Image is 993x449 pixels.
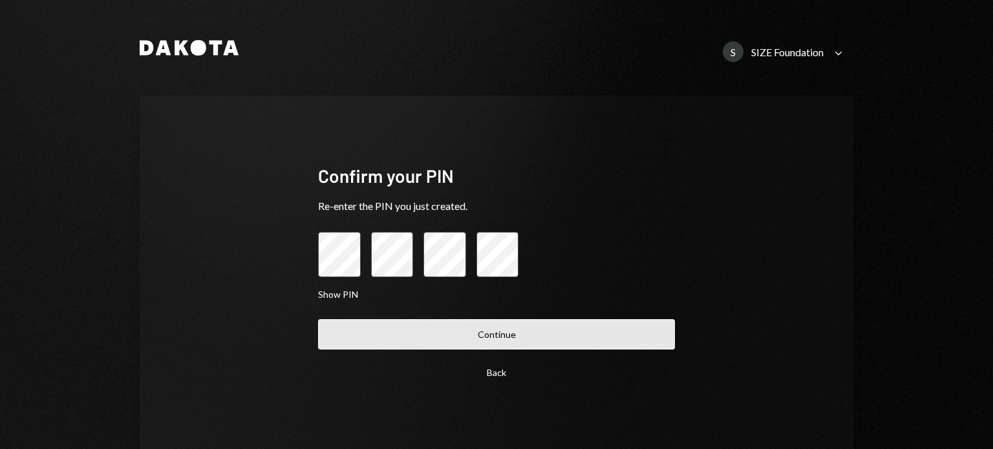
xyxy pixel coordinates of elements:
div: Re-enter the PIN you just created. [318,198,675,214]
button: Continue [318,319,675,350]
input: pin code 3 of 4 [423,232,466,277]
input: pin code 1 of 4 [318,232,361,277]
button: Back [318,357,675,388]
input: pin code 4 of 4 [476,232,519,277]
div: SIZE Foundation [751,46,824,58]
input: pin code 2 of 4 [371,232,414,277]
div: Confirm your PIN [318,163,675,189]
div: S [723,41,743,62]
button: Show PIN [318,289,358,301]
